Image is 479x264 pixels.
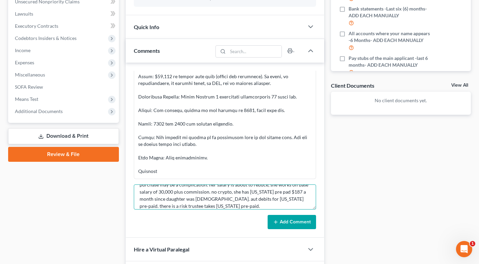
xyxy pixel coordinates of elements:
[15,72,45,78] span: Miscellaneous
[15,84,43,90] span: SOFA Review
[349,55,430,68] span: Pay stubs of the main applicant -last 6 months- ADD EACH MANUALLY
[456,241,472,257] iframe: Intercom live chat
[8,147,119,162] a: Review & File
[8,128,119,144] a: Download & Print
[9,8,119,20] a: Lawsuits
[15,60,34,65] span: Expenses
[134,246,189,252] span: Hire a Virtual Paralegal
[15,35,77,41] span: Codebtors Insiders & Notices
[134,47,160,54] span: Comments
[451,83,468,88] a: View All
[15,23,58,29] span: Executory Contracts
[15,108,63,114] span: Additional Documents
[9,20,119,32] a: Executory Contracts
[336,97,465,104] p: No client documents yet.
[268,215,316,229] button: Add Comment
[470,241,475,246] span: 1
[15,96,38,102] span: Means Test
[349,30,430,44] span: All accounts where your name appears -6 Months- ADD EACH MANUALLY
[228,46,282,57] input: Search...
[15,11,33,17] span: Lawsuits
[134,24,159,30] span: Quick Info
[331,82,374,89] div: Client Documents
[15,47,30,53] span: Income
[9,81,119,93] a: SOFA Review
[349,5,430,19] span: Bank statements -Last six (6) months- ADD EACH MANUALLY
